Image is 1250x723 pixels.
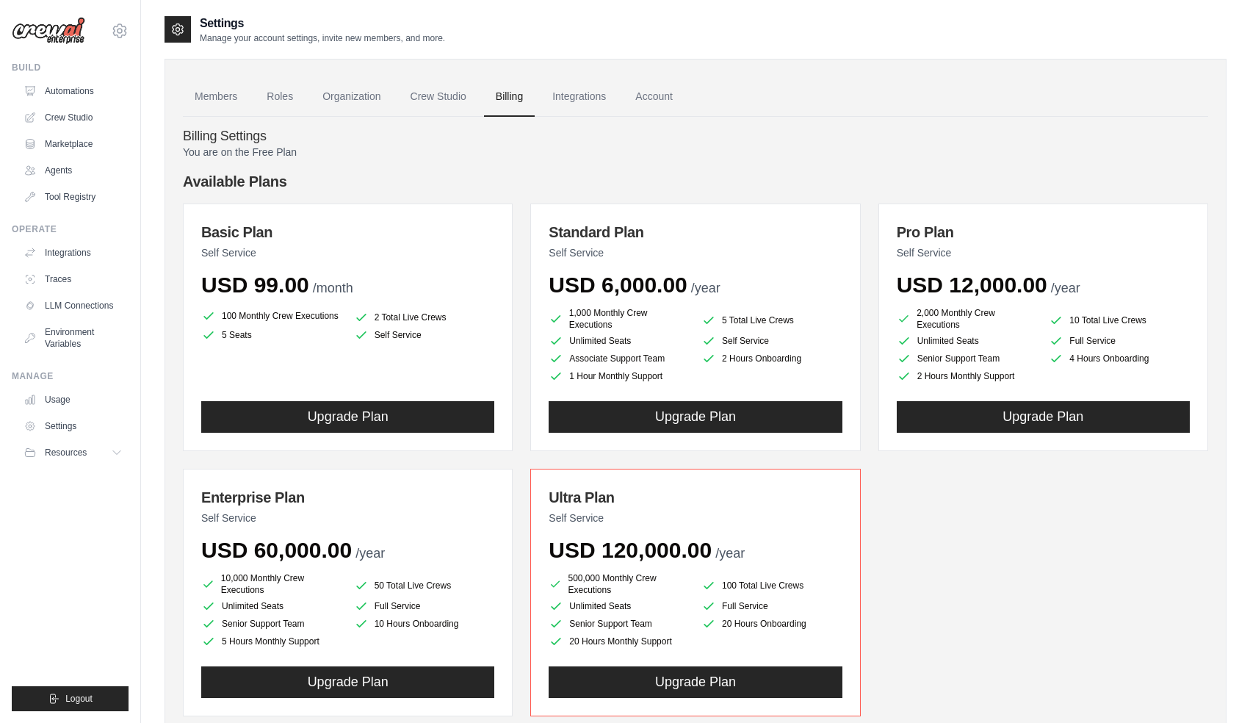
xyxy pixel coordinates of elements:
li: 20 Hours Onboarding [701,616,842,631]
span: /year [1051,281,1080,295]
li: Self Service [354,328,495,342]
li: Unlimited Seats [549,334,690,348]
li: 10,000 Monthly Crew Executions [201,572,342,596]
button: Upgrade Plan [201,401,494,433]
li: 5 Total Live Crews [701,310,842,331]
li: Full Service [354,599,495,614]
h3: Enterprise Plan [201,487,494,508]
span: /year [715,546,745,561]
p: Self Service [549,245,842,260]
span: USD 99.00 [201,273,309,297]
a: Agents [18,159,129,182]
span: USD 12,000.00 [897,273,1047,297]
button: Logout [12,686,129,711]
h3: Pro Plan [897,222,1190,242]
a: Account [624,77,684,117]
li: 4 Hours Onboarding [1049,351,1190,366]
a: Billing [484,77,535,117]
span: Resources [45,447,87,458]
a: Crew Studio [399,77,478,117]
iframe: Chat Widget [1177,652,1250,723]
button: Upgrade Plan [549,401,842,433]
h3: Basic Plan [201,222,494,242]
h3: Ultra Plan [549,487,842,508]
a: Integrations [541,77,618,117]
h3: Standard Plan [549,222,842,242]
li: 2 Hours Onboarding [701,351,842,366]
a: Settings [18,414,129,438]
a: Traces [18,267,129,291]
span: Logout [65,693,93,705]
a: Integrations [18,241,129,265]
div: Operate [12,223,129,235]
p: Self Service [201,245,494,260]
span: USD 60,000.00 [201,538,352,562]
span: USD 6,000.00 [549,273,687,297]
button: Upgrade Plan [549,666,842,698]
div: Manage [12,370,129,382]
li: Self Service [701,334,842,348]
span: /year [355,546,385,561]
p: Manage your account settings, invite new members, and more. [200,32,445,44]
span: USD 120,000.00 [549,538,712,562]
a: Usage [18,388,129,411]
h4: Billing Settings [183,129,1208,145]
p: Self Service [549,511,842,525]
div: Build [12,62,129,73]
a: Environment Variables [18,320,129,356]
li: 5 Hours Monthly Support [201,634,342,649]
li: Unlimited Seats [549,599,690,614]
button: Upgrade Plan [897,401,1190,433]
span: /year [691,281,720,295]
a: Tool Registry [18,185,129,209]
li: 100 Total Live Crews [701,575,842,596]
li: 5 Seats [201,328,342,342]
span: /month [313,281,353,295]
li: 10 Hours Onboarding [354,616,495,631]
a: Automations [18,79,129,103]
li: Associate Support Team [549,351,690,366]
li: 2 Hours Monthly Support [897,369,1038,384]
li: Full Service [701,599,842,614]
li: 2 Total Live Crews [354,310,495,325]
li: Senior Support Team [549,616,690,631]
li: 100 Monthly Crew Executions [201,307,342,325]
li: 1,000 Monthly Crew Executions [549,307,690,331]
a: Marketplace [18,132,129,156]
li: Unlimited Seats [897,334,1038,348]
li: 2,000 Monthly Crew Executions [897,307,1038,331]
p: Self Service [201,511,494,525]
li: Senior Support Team [897,351,1038,366]
li: 500,000 Monthly Crew Executions [549,572,690,596]
li: 1 Hour Monthly Support [549,369,690,384]
li: 20 Hours Monthly Support [549,634,690,649]
li: Full Service [1049,334,1190,348]
h4: Available Plans [183,171,1208,192]
li: 10 Total Live Crews [1049,310,1190,331]
h2: Settings [200,15,445,32]
li: 50 Total Live Crews [354,575,495,596]
button: Upgrade Plan [201,666,494,698]
a: Crew Studio [18,106,129,129]
p: Self Service [897,245,1190,260]
a: Members [183,77,249,117]
img: Logo [12,17,85,45]
a: Organization [311,77,392,117]
a: LLM Connections [18,294,129,317]
a: Roles [255,77,305,117]
p: You are on the Free Plan [183,145,1208,159]
li: Senior Support Team [201,616,342,631]
button: Resources [18,441,129,464]
li: Unlimited Seats [201,599,342,614]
